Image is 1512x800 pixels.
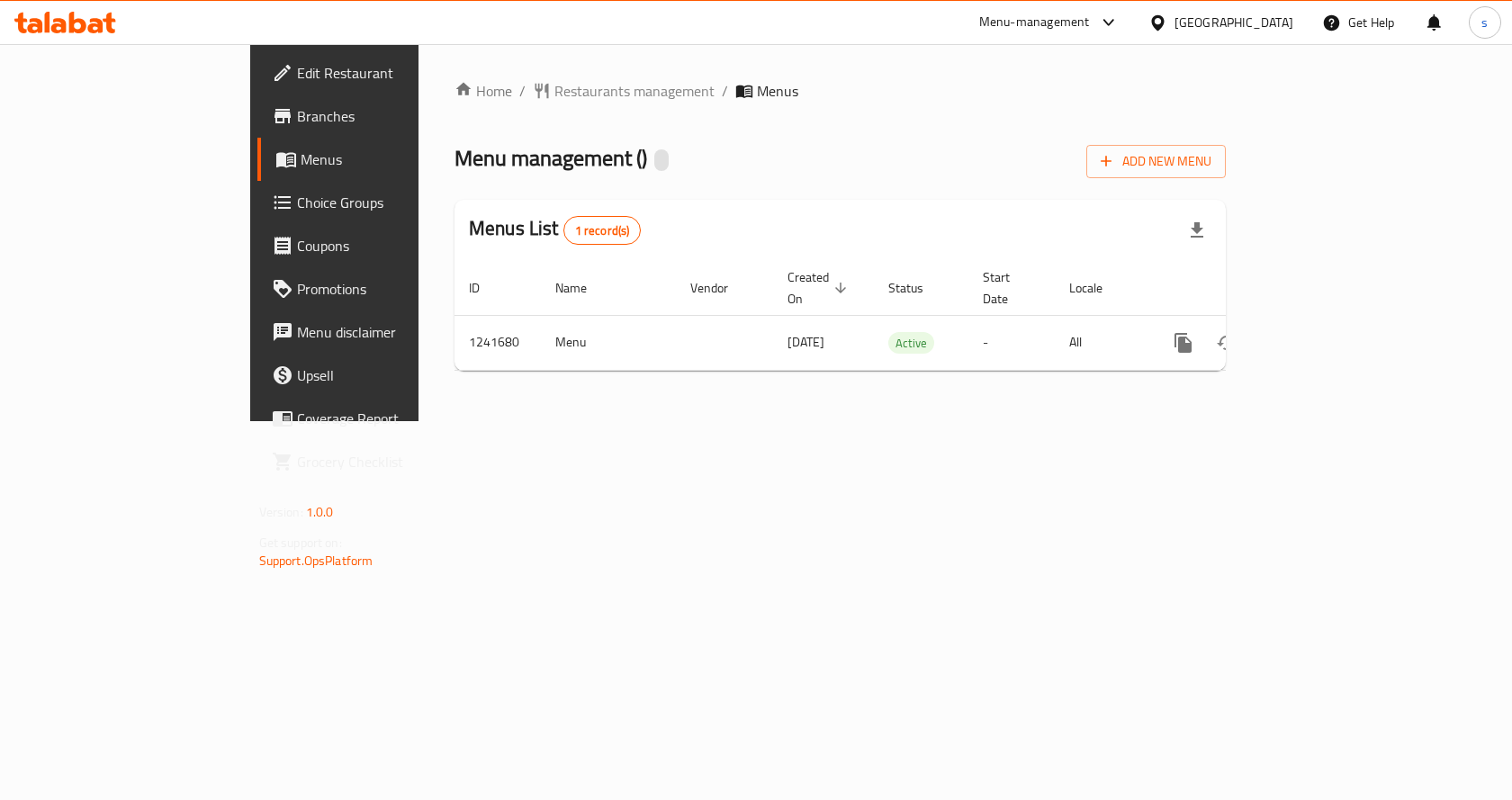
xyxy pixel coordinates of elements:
span: Menus [757,80,798,102]
span: Get support on: [259,531,342,554]
a: Choice Groups [257,181,503,224]
span: Name [555,277,610,299]
a: Support.OpsPlatform [259,549,373,572]
span: Edit Restaurant [297,62,489,84]
span: Upsell [297,364,489,386]
span: Status [888,277,947,299]
a: Branches [257,94,503,138]
span: Grocery Checklist [297,451,489,472]
table: enhanced table [454,261,1349,371]
a: Coverage Report [257,397,503,440]
span: Start Date [983,266,1033,310]
div: Active [888,332,934,354]
li: / [722,80,728,102]
span: Restaurants management [554,80,715,102]
td: - [968,315,1055,370]
div: Total records count [563,216,642,245]
span: 1 record(s) [564,222,641,239]
button: Add New Menu [1086,145,1226,178]
a: Upsell [257,354,503,397]
a: Coupons [257,224,503,267]
a: Menu disclaimer [257,310,503,354]
span: Menu disclaimer [297,321,489,343]
span: Add New Menu [1101,150,1211,173]
h2: Menus List [469,215,641,245]
span: Promotions [297,278,489,300]
div: Menu-management [979,12,1090,33]
span: Branches [297,105,489,127]
td: All [1055,315,1147,370]
span: Coupons [297,235,489,256]
span: Coverage Report [297,408,489,429]
a: Promotions [257,267,503,310]
span: Active [888,333,934,354]
a: Edit Restaurant [257,51,503,94]
button: more [1162,321,1205,364]
span: Locale [1069,277,1126,299]
a: Grocery Checklist [257,440,503,483]
span: Menus [301,148,489,170]
div: Export file [1175,209,1219,252]
span: Choice Groups [297,192,489,213]
span: s [1481,13,1488,32]
a: Restaurants management [533,80,715,102]
span: Created On [787,266,852,310]
span: 1.0.0 [306,500,334,524]
li: / [519,80,526,102]
th: Actions [1147,261,1349,316]
span: Vendor [690,277,751,299]
td: Menu [541,315,676,370]
div: [GEOGRAPHIC_DATA] [1174,13,1293,32]
button: Change Status [1205,321,1248,364]
span: Version: [259,500,303,524]
span: Menu management ( ) [454,138,647,178]
nav: breadcrumb [454,80,1226,102]
a: Menus [257,138,503,181]
span: [DATE] [787,330,824,354]
span: ID [469,277,503,299]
